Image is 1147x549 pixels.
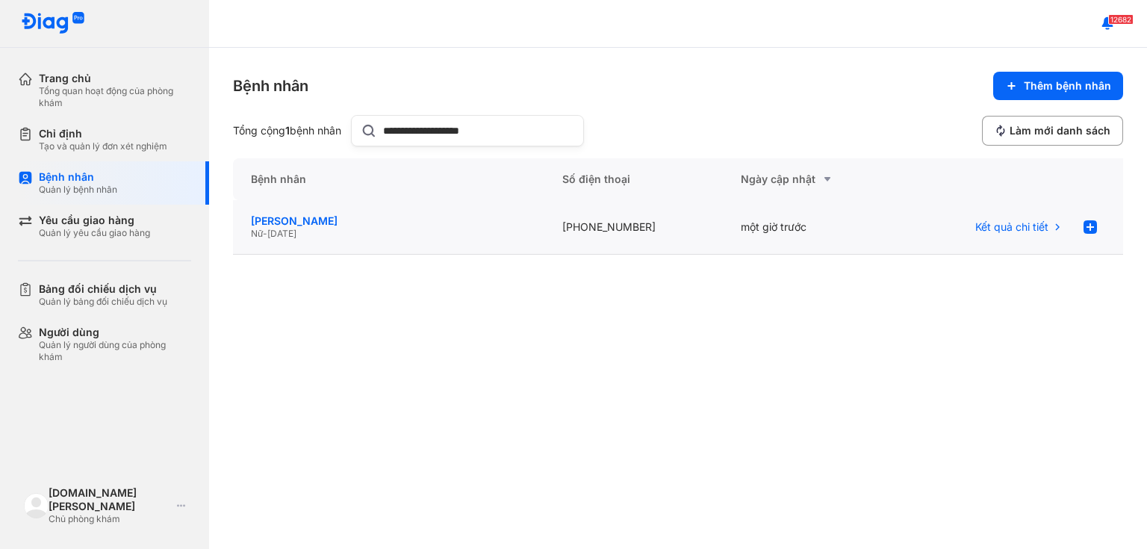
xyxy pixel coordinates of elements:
[39,214,150,227] div: Yêu cầu giao hàng
[24,493,49,518] img: logo
[39,339,191,363] div: Quản lý người dùng của phòng khám
[39,85,191,109] div: Tổng quan hoạt động của phòng khám
[39,140,167,152] div: Tạo và quản lý đơn xét nghiệm
[723,200,901,255] div: một giờ trước
[21,12,85,35] img: logo
[263,228,267,239] span: -
[49,486,171,513] div: [DOMAIN_NAME] [PERSON_NAME]
[1010,124,1110,137] span: Làm mới danh sách
[39,227,150,239] div: Quản lý yêu cầu giao hàng
[1024,79,1111,93] span: Thêm bệnh nhân
[975,220,1048,234] span: Kết quả chi tiết
[544,200,722,255] div: [PHONE_NUMBER]
[39,72,191,85] div: Trang chủ
[39,282,167,296] div: Bảng đối chiếu dịch vụ
[285,124,290,137] span: 1
[39,184,117,196] div: Quản lý bệnh nhân
[741,170,883,188] div: Ngày cập nhật
[39,127,167,140] div: Chỉ định
[49,513,171,525] div: Chủ phòng khám
[251,214,526,228] div: [PERSON_NAME]
[993,72,1123,100] button: Thêm bệnh nhân
[267,228,296,239] span: [DATE]
[1108,14,1134,25] span: 12682
[982,116,1123,146] button: Làm mới danh sách
[233,158,544,200] div: Bệnh nhân
[544,158,722,200] div: Số điện thoại
[233,124,345,137] div: Tổng cộng bệnh nhân
[39,170,117,184] div: Bệnh nhân
[233,75,308,96] div: Bệnh nhân
[39,326,191,339] div: Người dùng
[39,296,167,308] div: Quản lý bảng đối chiếu dịch vụ
[251,228,263,239] span: Nữ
